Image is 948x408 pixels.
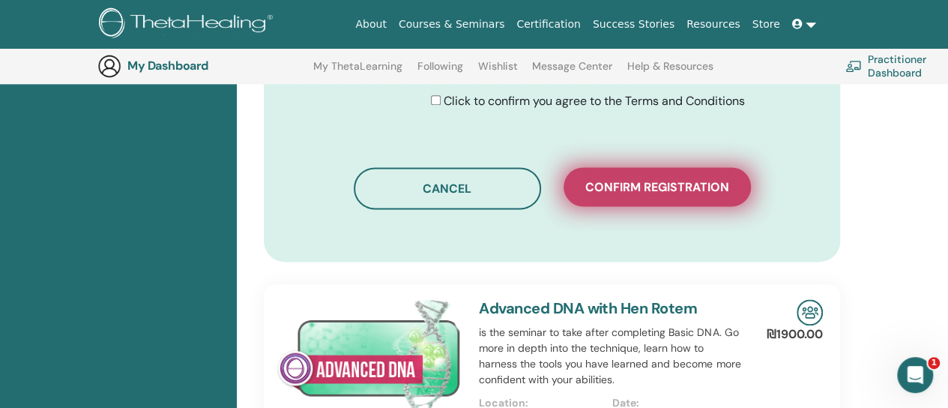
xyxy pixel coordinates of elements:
img: generic-user-icon.jpg [97,54,121,78]
a: Resources [680,10,746,38]
span: Click to confirm you agree to the Terms and Conditions [444,93,745,109]
a: Message Center [532,60,612,84]
a: My ThetaLearning [313,60,402,84]
button: Confirm registration [564,167,751,206]
a: Wishlist [478,60,518,84]
button: Cancel [354,167,541,209]
a: Help & Resources [627,60,713,84]
img: In-Person Seminar [797,299,823,325]
a: Advanced DNA with Hen Rotem [479,298,697,318]
p: is the seminar to take after completing Basic DNA. Go more in depth into the technique, learn how... [479,325,745,388]
p: ₪1900.00 [767,325,823,343]
span: 1 [928,357,940,369]
span: Cancel [423,181,471,196]
a: About [349,10,392,38]
img: chalkboard-teacher.svg [845,60,862,72]
a: Following [417,60,463,84]
h3: My Dashboard [127,58,277,73]
a: Store [746,10,786,38]
a: Success Stories [587,10,680,38]
iframe: Intercom live chat [897,357,933,393]
a: Certification [510,10,586,38]
a: Courses & Seminars [393,10,511,38]
span: Confirm registration [585,179,729,195]
img: logo.png [99,7,278,41]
